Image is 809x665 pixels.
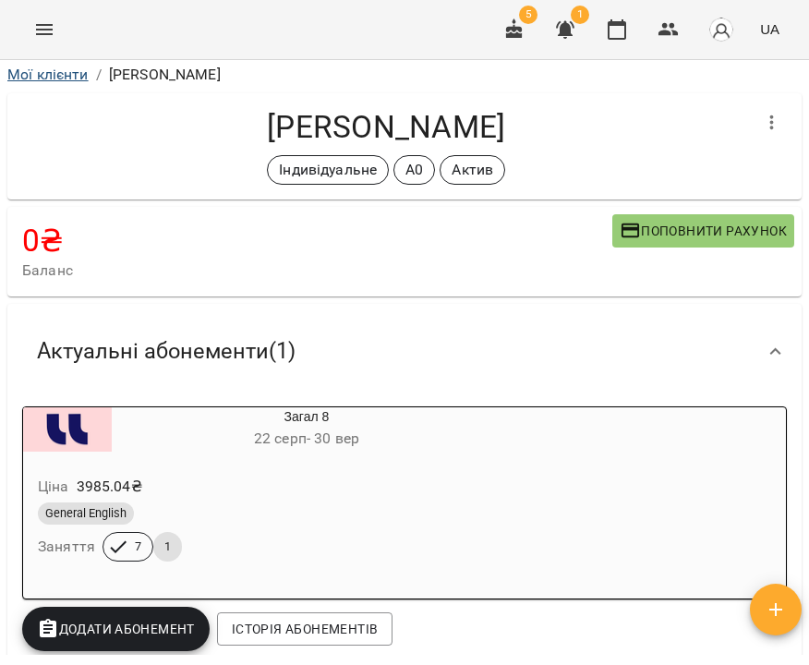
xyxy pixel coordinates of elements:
span: UA [760,19,779,39]
p: Індивідуальне [279,159,377,181]
div: А0 [393,155,435,185]
button: Історія абонементів [217,612,392,646]
button: Додати Абонемент [22,607,210,651]
p: [PERSON_NAME] [109,64,221,86]
p: Актив [452,159,493,181]
span: 22 серп - 30 вер [254,429,359,447]
nav: breadcrumb [7,64,802,86]
div: Актуальні абонементи(1) [7,304,802,399]
a: Мої клієнти [7,66,89,83]
button: Menu [22,7,66,52]
h4: [PERSON_NAME] [22,108,750,146]
p: А0 [405,159,423,181]
p: 3985.04 ₴ [77,476,142,498]
span: 1 [571,6,589,24]
button: Загал 822 серп- 30 верЦіна3985.04₴General EnglishЗаняття71 [23,407,501,584]
span: General English [38,505,134,522]
h6: Заняття [38,534,95,560]
span: Додати Абонемент [37,618,195,640]
span: Історія абонементів [232,618,378,640]
span: 7 [124,538,152,555]
div: Індивідуальне [267,155,389,185]
h6: Ціна [38,474,69,500]
span: 1 [153,538,182,555]
div: Загал 8 [23,407,112,452]
div: Актив [440,155,505,185]
h4: 0 ₴ [22,222,612,260]
li: / [96,64,102,86]
span: Баланс [22,260,612,282]
button: Поповнити рахунок [612,214,794,248]
img: avatar_s.png [708,17,734,42]
span: Поповнити рахунок [620,220,787,242]
button: UA [753,12,787,46]
div: Загал 8 [112,407,501,452]
span: 5 [519,6,537,24]
span: Актуальні абонементи ( 1 ) [37,337,296,366]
